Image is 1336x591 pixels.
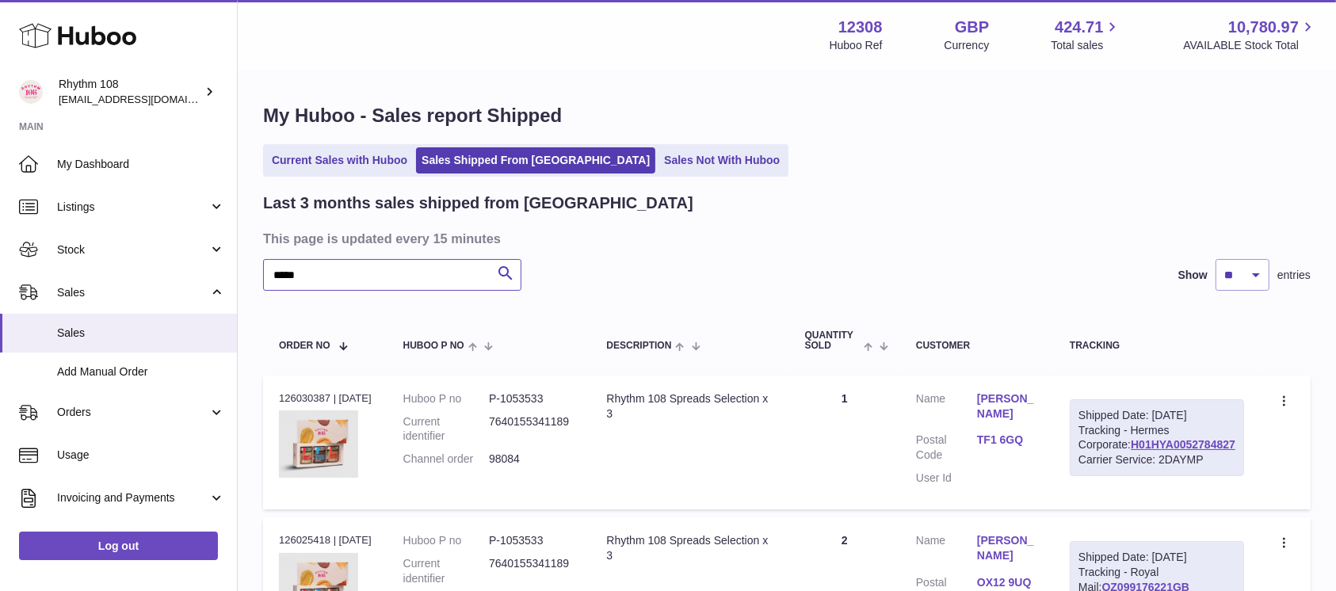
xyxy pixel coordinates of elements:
dt: Name [916,533,977,567]
span: Sales [57,326,225,341]
a: 10,780.97 AVAILABLE Stock Total [1183,17,1317,53]
span: Listings [57,200,208,215]
a: 424.71 Total sales [1051,17,1121,53]
span: Huboo P no [403,341,464,351]
span: Total sales [1051,38,1121,53]
h1: My Huboo - Sales report Shipped [263,103,1311,128]
div: Huboo Ref [830,38,883,53]
span: [EMAIL_ADDRESS][DOMAIN_NAME] [59,93,233,105]
h3: This page is updated every 15 minutes [263,230,1307,247]
span: Add Manual Order [57,364,225,379]
a: Sales Not With Huboo [658,147,785,173]
div: 126030387 | [DATE] [279,391,372,406]
dd: 7640155341189 [489,556,574,586]
strong: GBP [955,17,989,38]
img: orders@rhythm108.com [19,80,43,104]
a: [PERSON_NAME] [977,533,1038,563]
a: Log out [19,532,218,560]
h2: Last 3 months sales shipped from [GEOGRAPHIC_DATA] [263,193,693,214]
dt: Current identifier [403,414,489,444]
label: Show [1178,268,1208,283]
a: TF1 6GQ [977,433,1038,448]
a: OX12 9UQ [977,575,1038,590]
strong: 12308 [838,17,883,38]
span: entries [1277,268,1311,283]
span: Description [606,341,671,351]
img: 1753718925.JPG [279,410,358,478]
td: 1 [789,376,900,509]
div: 126025418 | [DATE] [279,533,372,547]
dt: Postal Code [916,433,977,463]
dt: Huboo P no [403,391,489,406]
div: Rhythm 108 Spreads Selection x 3 [606,391,773,421]
span: Quantity Sold [805,330,860,351]
div: Carrier Service: 2DAYMP [1078,452,1235,467]
dt: Channel order [403,452,489,467]
span: 424.71 [1055,17,1103,38]
dt: User Id [916,471,977,486]
div: Tracking - Hermes Corporate: [1070,399,1244,477]
span: Usage [57,448,225,463]
span: My Dashboard [57,157,225,172]
div: Shipped Date: [DATE] [1078,550,1235,565]
span: Orders [57,405,208,420]
a: H01HYA0052784827 [1131,438,1235,451]
span: 10,780.97 [1228,17,1299,38]
span: Stock [57,242,208,257]
a: Sales Shipped From [GEOGRAPHIC_DATA] [416,147,655,173]
div: Rhythm 108 Spreads Selection x 3 [606,533,773,563]
span: AVAILABLE Stock Total [1183,38,1317,53]
dt: Current identifier [403,556,489,586]
dd: 7640155341189 [489,414,574,444]
div: Customer [916,341,1038,351]
div: Tracking [1070,341,1244,351]
span: Sales [57,285,208,300]
div: Currency [945,38,990,53]
dt: Name [916,391,977,425]
dd: 98084 [489,452,574,467]
div: Shipped Date: [DATE] [1078,408,1235,423]
a: Current Sales with Huboo [266,147,413,173]
dt: Huboo P no [403,533,489,548]
dd: P-1053533 [489,391,574,406]
dd: P-1053533 [489,533,574,548]
span: Order No [279,341,330,351]
a: [PERSON_NAME] [977,391,1038,421]
div: Rhythm 108 [59,77,201,107]
span: Invoicing and Payments [57,490,208,505]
